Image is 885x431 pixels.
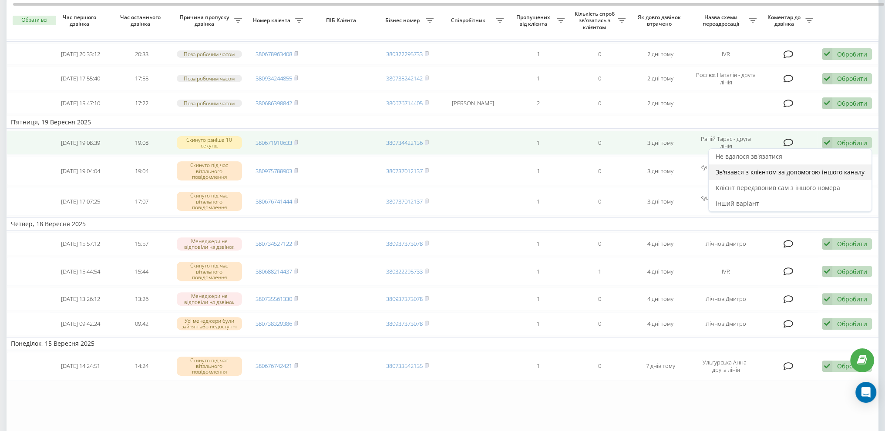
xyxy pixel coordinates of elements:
td: 7 днів тому [630,352,691,381]
div: Скинуто раніше 10 секунд [177,136,242,149]
td: 4 дні тому [630,287,691,311]
td: 17:55 [111,67,172,91]
td: 09:42 [111,312,172,335]
a: 380735561330 [256,295,292,303]
td: 0 [569,43,630,65]
td: Понеділок, 15 Вересня 2025 [7,337,878,350]
div: Обробити [837,320,867,328]
a: 380322295733 [386,50,423,58]
span: Не вдалося зв'язатися [716,152,782,160]
a: 380678963408 [256,50,292,58]
td: Куцій Роман - друга лінія [691,157,760,185]
a: 380737012137 [386,167,423,175]
td: 0 [569,232,630,255]
div: Open Intercom Messenger [855,382,876,403]
td: 3 дні тому [630,130,691,155]
td: 1 [508,257,569,286]
span: ПІБ Клієнта [315,17,370,24]
td: 0 [569,187,630,216]
td: 0 [569,157,630,185]
a: 380733542135 [386,362,423,370]
a: 380671910633 [256,139,292,147]
td: Куцій Роман - друга лінія [691,187,760,216]
td: [DATE] 19:08:39 [50,130,111,155]
td: [DATE] 20:33:12 [50,43,111,65]
span: Бізнес номер [381,17,426,24]
td: 1 [508,287,569,311]
span: Зв'язався з клієнтом за допомогою іншого каналу [716,168,865,176]
span: Причина пропуску дзвінка [177,14,234,27]
td: 0 [569,312,630,335]
button: Обрати всі [13,16,56,25]
td: 0 [569,67,630,91]
td: 14:24 [111,352,172,381]
span: Пропущених від клієнта [512,14,557,27]
td: 1 [508,312,569,335]
td: 4 дні тому [630,257,691,286]
a: 380937373078 [386,240,423,247]
a: 380735242142 [386,74,423,82]
td: 0 [569,287,630,311]
td: [DATE] 17:55:40 [50,67,111,91]
span: Коментар до дзвінка [765,14,805,27]
td: Рослюк Наталія - друга лінія [691,67,760,91]
a: 380734422136 [386,139,423,147]
td: [DATE] 14:24:51 [50,352,111,381]
td: IVR [691,257,760,286]
td: [DATE] 15:57:12 [50,232,111,255]
td: [DATE] 09:42:24 [50,312,111,335]
td: 1 [569,257,630,286]
span: Назва схеми переадресації [695,14,748,27]
span: Час останнього дзвінка [118,14,165,27]
div: Обробити [837,99,867,107]
span: Як довго дзвінок втрачено [637,14,684,27]
div: Поза робочим часом [177,75,242,82]
div: Усі менеджери були зайняті або недоступні [177,317,242,330]
td: 19:04 [111,157,172,185]
div: Скинуто під час вітального повідомлення [177,161,242,180]
a: 380688214437 [256,267,292,275]
span: Час першого дзвінка [57,14,104,27]
a: 380676741444 [256,197,292,205]
a: 380686398842 [256,99,292,107]
td: [PERSON_NAME] [438,93,508,114]
td: 4 дні тому [630,232,691,255]
a: 380937373078 [386,320,423,327]
td: 15:57 [111,232,172,255]
td: 3 дні тому [630,157,691,185]
td: 2 [508,93,569,114]
td: [DATE] 15:44:54 [50,257,111,286]
a: 380676714405 [386,99,423,107]
td: 0 [569,352,630,381]
td: 1 [508,130,569,155]
td: 1 [508,352,569,381]
td: Ульгурська Анна - друга лінія [691,352,760,381]
span: Співробітник [442,17,495,24]
td: 1 [508,157,569,185]
td: 17:22 [111,93,172,114]
td: Лічнов Дмитро [691,312,760,335]
div: Поза робочим часом [177,100,242,107]
span: Номер клієнта [251,17,295,24]
td: П’ятниця, 19 Вересня 2025 [7,116,878,129]
div: Скинуто під час вітального повідомлення [177,262,242,281]
td: 2 дні тому [630,67,691,91]
td: 2 дні тому [630,93,691,114]
a: 380975788903 [256,167,292,175]
td: Лічнов Дмитро [691,232,760,255]
a: 380737012137 [386,197,423,205]
td: [DATE] 13:26:12 [50,287,111,311]
a: 380676742421 [256,362,292,370]
div: Менеджери не відповіли на дзвінок [177,237,242,251]
td: 1 [508,232,569,255]
a: 380738329386 [256,320,292,327]
td: 0 [569,93,630,114]
td: 17:07 [111,187,172,216]
td: IVR [691,43,760,65]
td: Четвер, 18 Вересня 2025 [7,217,878,231]
td: 15:44 [111,257,172,286]
td: Рапій Тарас - друга лінія [691,130,760,155]
div: Обробити [837,240,867,248]
a: 380934244855 [256,74,292,82]
td: 2 дні тому [630,43,691,65]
